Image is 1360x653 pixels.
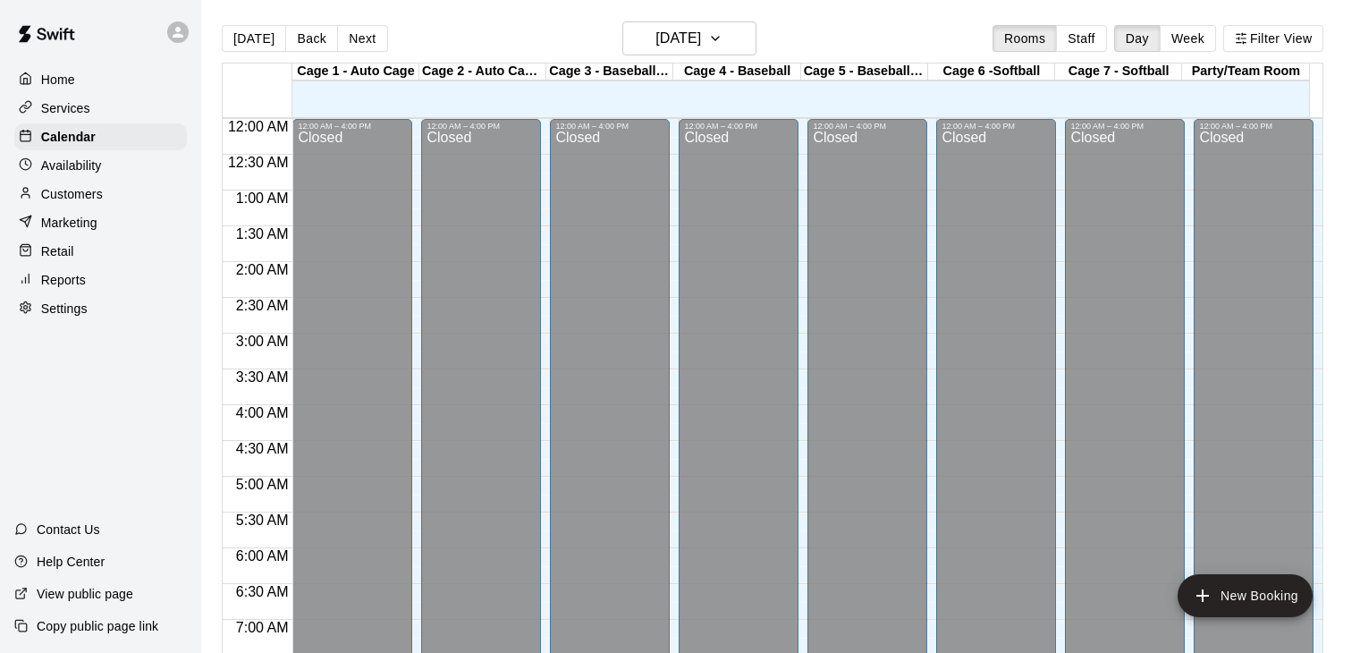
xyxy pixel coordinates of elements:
span: 1:00 AM [232,191,293,206]
a: Customers [14,181,187,208]
div: 12:00 AM – 4:00 PM [298,122,407,131]
span: 4:30 AM [232,441,293,456]
button: Week [1160,25,1216,52]
p: Home [41,71,75,89]
span: 6:30 AM [232,584,293,599]
div: Cage 4 - Baseball [673,64,800,81]
span: 12:30 AM [224,155,293,170]
span: 5:00 AM [232,477,293,492]
button: Back [285,25,338,52]
p: Services [41,99,90,117]
span: 3:00 AM [232,334,293,349]
span: 3:30 AM [232,369,293,385]
div: Cage 3 - Baseball/Hit Trax [546,64,673,81]
a: Availability [14,152,187,179]
span: 5:30 AM [232,513,293,528]
p: Retail [41,242,74,260]
span: 2:00 AM [232,262,293,277]
a: Home [14,66,187,93]
div: Cage 5 - Baseball/Softball [801,64,928,81]
div: Party/Team Room [1182,64,1309,81]
p: Settings [41,300,88,318]
p: View public page [37,585,133,603]
h6: [DATE] [655,26,701,51]
button: Rooms [993,25,1057,52]
p: Copy public page link [37,617,158,635]
div: 12:00 AM – 4:00 PM [1199,122,1308,131]
div: 12:00 AM – 4:00 PM [1070,122,1179,131]
span: 4:00 AM [232,405,293,420]
a: Calendar [14,123,187,150]
div: Cage 1 - Auto Cage [292,64,419,81]
span: 6:00 AM [232,548,293,564]
div: Cage 6 -Softball [928,64,1055,81]
a: Reports [14,267,187,293]
div: 12:00 AM – 4:00 PM [427,122,536,131]
div: 12:00 AM – 4:00 PM [942,122,1051,131]
p: Availability [41,157,102,174]
p: Reports [41,271,86,289]
button: Next [337,25,387,52]
button: Filter View [1223,25,1323,52]
span: 7:00 AM [232,620,293,635]
div: 12:00 AM – 4:00 PM [813,122,922,131]
p: Marketing [41,214,97,232]
a: Services [14,95,187,122]
button: Day [1114,25,1161,52]
a: Retail [14,238,187,265]
div: 12:00 AM – 4:00 PM [684,122,793,131]
p: Contact Us [37,521,100,539]
div: 12:00 AM – 4:00 PM [555,122,664,131]
span: 12:00 AM [224,119,293,134]
span: 2:30 AM [232,298,293,313]
button: [DATE] [622,21,756,55]
p: Calendar [41,128,96,146]
div: Cage 2 - Auto Cage -Hit Trax [419,64,546,81]
a: Marketing [14,209,187,236]
span: 1:30 AM [232,226,293,242]
p: Customers [41,185,103,203]
button: add [1178,574,1313,617]
p: Help Center [37,553,105,571]
button: [DATE] [222,25,286,52]
div: Cage 7 - Softball [1055,64,1182,81]
a: Settings [14,295,187,322]
button: Staff [1056,25,1107,52]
